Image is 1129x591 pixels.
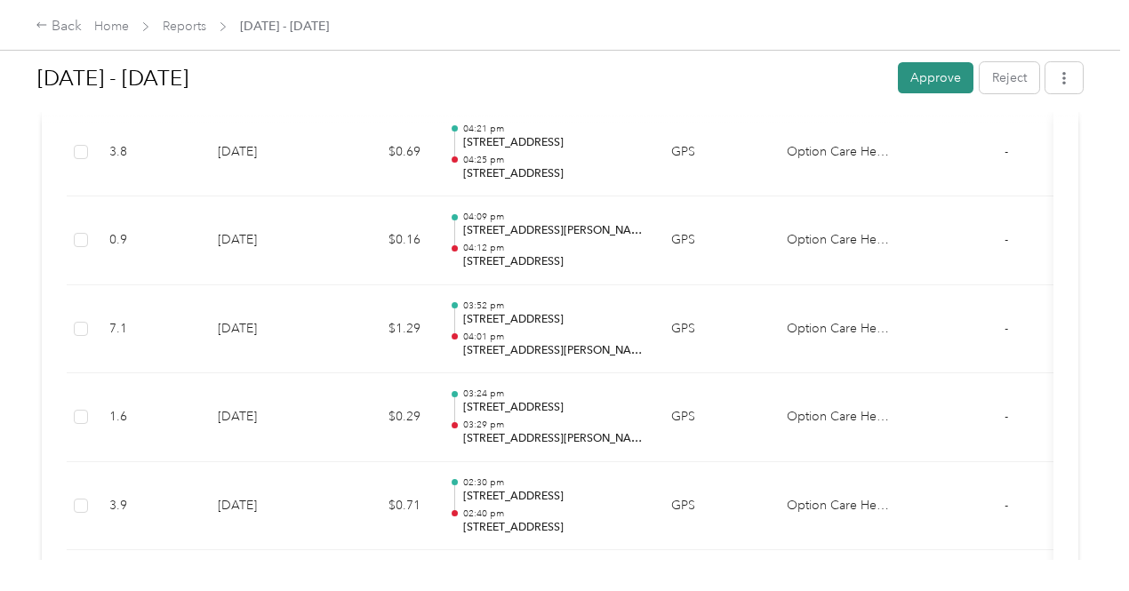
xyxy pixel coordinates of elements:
[1005,498,1008,513] span: -
[463,242,643,254] p: 04:12 pm
[328,462,435,551] td: $0.71
[37,57,885,100] h1: Sep 1 - 30, 2025
[204,462,328,551] td: [DATE]
[773,462,906,551] td: Option Care Health
[463,476,643,489] p: 02:30 pm
[1005,232,1008,247] span: -
[463,254,643,270] p: [STREET_ADDRESS]
[463,520,643,536] p: [STREET_ADDRESS]
[657,196,773,285] td: GPS
[463,489,643,505] p: [STREET_ADDRESS]
[204,285,328,374] td: [DATE]
[898,62,973,93] button: Approve
[328,196,435,285] td: $0.16
[95,373,204,462] td: 1.6
[204,373,328,462] td: [DATE]
[95,108,204,197] td: 3.8
[1029,491,1129,591] iframe: Everlance-gr Chat Button Frame
[463,123,643,135] p: 04:21 pm
[463,154,643,166] p: 04:25 pm
[773,108,906,197] td: Option Care Health
[328,373,435,462] td: $0.29
[463,135,643,151] p: [STREET_ADDRESS]
[328,285,435,374] td: $1.29
[773,196,906,285] td: Option Care Health
[463,166,643,182] p: [STREET_ADDRESS]
[463,431,643,447] p: [STREET_ADDRESS][PERSON_NAME]
[463,211,643,223] p: 04:09 pm
[1005,144,1008,159] span: -
[657,462,773,551] td: GPS
[36,16,82,37] div: Back
[204,196,328,285] td: [DATE]
[657,373,773,462] td: GPS
[1005,409,1008,424] span: -
[163,19,206,34] a: Reports
[657,108,773,197] td: GPS
[240,17,329,36] span: [DATE] - [DATE]
[95,462,204,551] td: 3.9
[463,400,643,416] p: [STREET_ADDRESS]
[463,507,643,520] p: 02:40 pm
[328,108,435,197] td: $0.69
[95,285,204,374] td: 7.1
[463,299,643,312] p: 03:52 pm
[980,62,1039,93] button: Reject
[94,19,129,34] a: Home
[204,108,328,197] td: [DATE]
[463,223,643,239] p: [STREET_ADDRESS][PERSON_NAME][PERSON_NAME]
[463,343,643,359] p: [STREET_ADDRESS][PERSON_NAME][PERSON_NAME]
[95,196,204,285] td: 0.9
[463,419,643,431] p: 03:29 pm
[463,331,643,343] p: 04:01 pm
[773,373,906,462] td: Option Care Health
[1005,321,1008,336] span: -
[463,387,643,400] p: 03:24 pm
[773,285,906,374] td: Option Care Health
[463,312,643,328] p: [STREET_ADDRESS]
[657,285,773,374] td: GPS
